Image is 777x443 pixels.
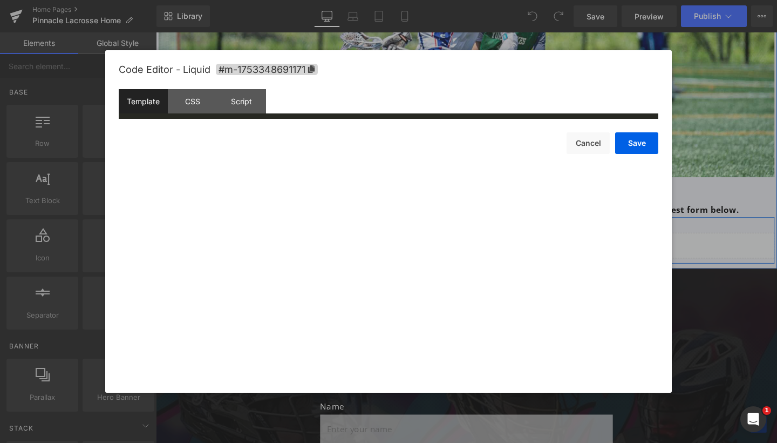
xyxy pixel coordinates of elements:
input: Enter your name [173,402,480,433]
span: Row [17,194,38,211]
h1: Name [173,388,480,399]
iframe: Intercom live chat [740,406,766,432]
strong: Pinnacle teams offered in [DATE] will be formed for 2026, 2027 2029, 2030, 2031 classes [129,165,523,177]
span: 1 [762,406,771,415]
button: Cancel [567,132,610,154]
div: CSS [168,89,217,113]
span: Click to copy [216,64,318,75]
p: Pinnacle should fill out the information request form below. [119,355,534,368]
div: Template [119,89,168,113]
p: Pinnacle is invite-only; any player wanting to be considered for [119,342,534,355]
button: Save [615,132,658,154]
div: Script [217,89,266,113]
h2: REQUEST INFORMATION ON [119,292,534,315]
strong: Pinnacle is invite-only; any player wanting to be considered for Pinnacle should fill out the inf... [39,180,614,192]
a: Expand / Collapse [38,194,52,211]
span: Code Editor - Liquid [119,64,210,75]
h2: THE PINNACLE TEAM [119,315,534,338]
